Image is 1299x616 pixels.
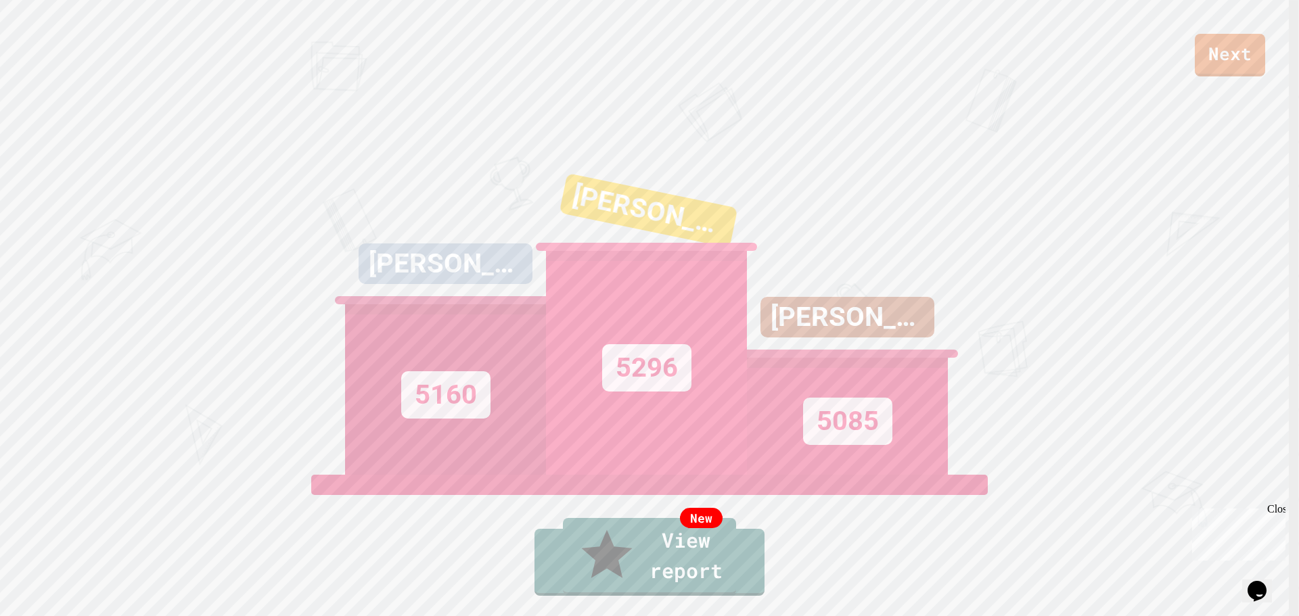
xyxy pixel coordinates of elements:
[760,297,934,337] div: [PERSON_NAME]
[563,518,736,595] a: View report
[803,398,892,445] div: 5085
[680,508,723,528] div: New
[560,173,738,248] div: [PERSON_NAME]
[602,344,691,392] div: 5296
[359,243,532,284] div: [PERSON_NAME]
[5,5,93,86] div: Chat with us now!Close
[1187,503,1285,561] iframe: chat widget
[1242,562,1285,602] iframe: chat widget
[1195,34,1265,76] a: Next
[401,371,491,419] div: 5160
